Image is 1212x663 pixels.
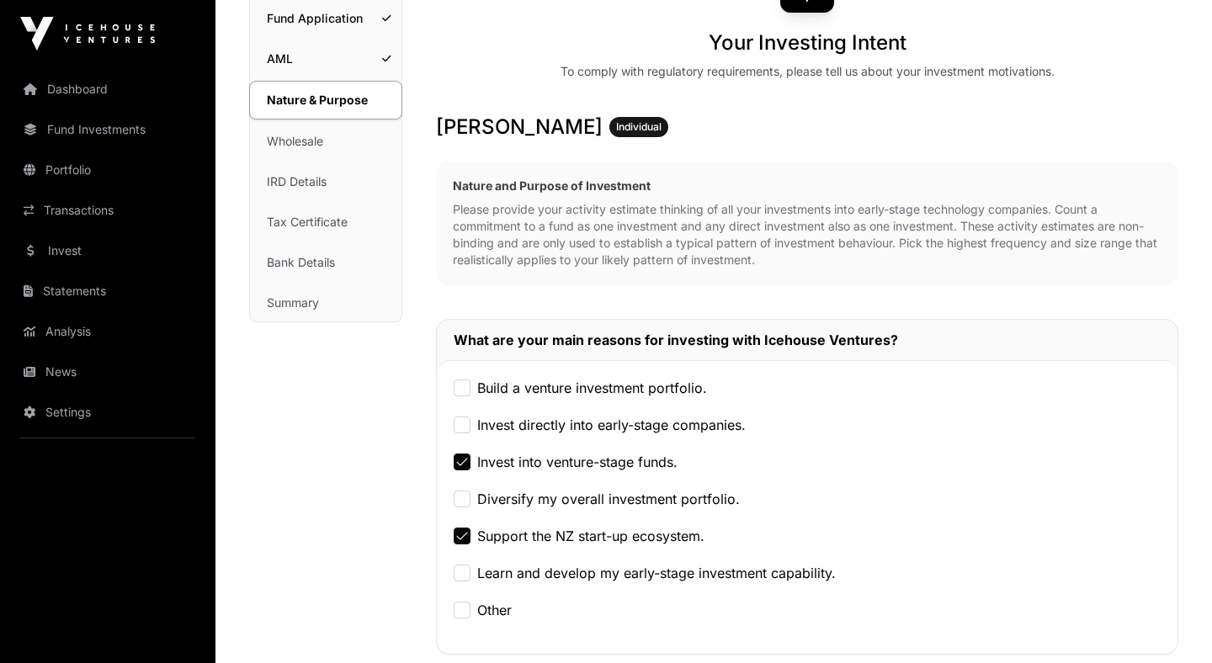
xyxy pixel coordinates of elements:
[13,232,202,269] a: Invest
[561,63,1055,80] div: To comply with regulatory requirements, please tell us about your investment motivations.
[1128,582,1212,663] iframe: Chat Widget
[249,81,402,119] a: Nature & Purpose
[454,330,1161,350] h2: What are your main reasons for investing with Icehouse Ventures?
[477,452,678,472] label: Invest into venture-stage funds.
[477,563,836,583] label: Learn and develop my early-stage investment capability.
[13,353,202,390] a: News
[616,120,662,134] span: Individual
[13,111,202,148] a: Fund Investments
[453,201,1161,268] p: Please provide your activity estimate thinking of all your investments into early-stage technolog...
[250,284,401,321] a: Summary
[477,600,512,620] label: Other
[250,40,401,77] a: AML
[13,71,202,108] a: Dashboard
[477,489,740,509] label: Diversify my overall investment portfolio.
[477,415,746,435] label: Invest directly into early-stage companies.
[250,123,401,160] a: Wholesale
[13,192,202,229] a: Transactions
[709,29,906,56] h1: Your Investing Intent
[436,114,1178,141] h3: [PERSON_NAME]
[13,273,202,310] a: Statements
[20,17,155,50] img: Icehouse Ventures Logo
[13,151,202,188] a: Portfolio
[13,394,202,431] a: Settings
[477,378,707,398] label: Build a venture investment portfolio.
[453,178,1161,194] h2: Nature and Purpose of Investment
[477,526,704,546] label: Support the NZ start-up ecosystem.
[250,244,401,281] a: Bank Details
[250,204,401,241] a: Tax Certificate
[250,163,401,200] a: IRD Details
[13,313,202,350] a: Analysis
